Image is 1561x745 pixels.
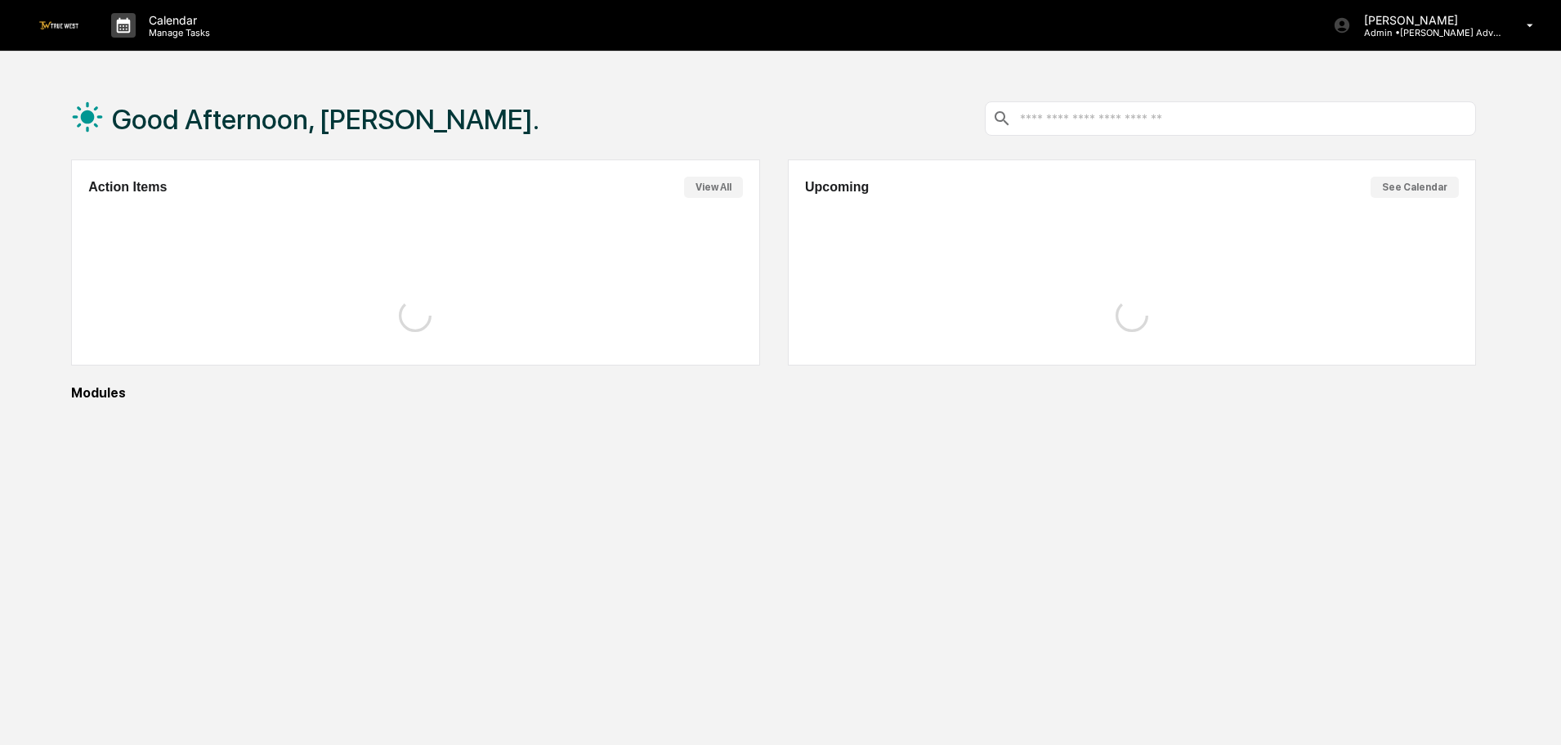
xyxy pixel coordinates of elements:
p: Calendar [136,13,218,27]
h2: Action Items [88,180,167,195]
h1: Good Afternoon, [PERSON_NAME]. [112,103,539,136]
button: See Calendar [1371,177,1459,198]
p: Admin • [PERSON_NAME] Advisory Group [1351,27,1503,38]
div: Modules [71,385,1476,401]
img: logo [39,21,78,29]
h2: Upcoming [805,180,869,195]
p: Manage Tasks [136,27,218,38]
p: [PERSON_NAME] [1351,13,1503,27]
button: View All [684,177,743,198]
